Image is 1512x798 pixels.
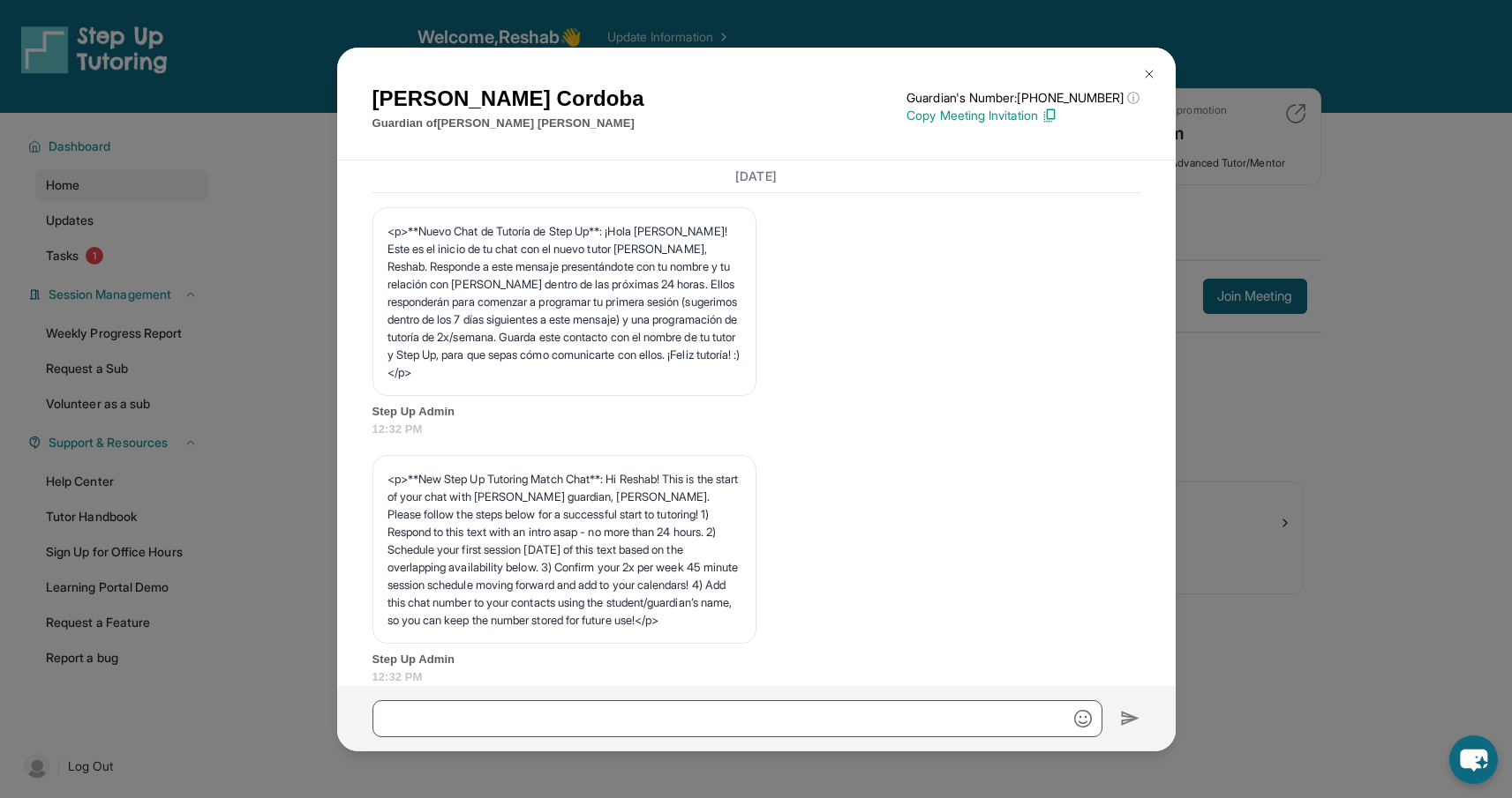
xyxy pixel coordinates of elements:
[372,115,644,132] p: Guardian of [PERSON_NAME] [PERSON_NAME]
[372,83,644,115] h1: [PERSON_NAME] Cordoba
[372,421,1140,438] span: 12:32 PM
[1042,108,1057,123] img: Copy Icon
[372,651,1140,668] span: Step Up Admin
[372,668,1140,686] span: 12:32 PM
[1142,67,1156,81] img: Close Icon
[1074,710,1092,727] img: Emoji
[906,89,1140,107] p: Guardian's Number: [PHONE_NUMBER]
[372,403,1140,421] span: Step Up Admin
[387,222,741,381] p: <p>**Nuevo Chat de Tutoría de Step Up**: ¡Hola [PERSON_NAME]! Este es el inicio de tu chat con el...
[1127,89,1140,107] span: ⓘ
[1449,735,1498,784] button: chat-button
[372,168,1140,185] h3: [DATE]
[906,107,1140,124] p: Copy Meeting Invitation
[1120,708,1140,729] img: Send icon
[387,470,741,629] p: <p>**New Step Up Tutoring Match Chat**: Hi Reshab! This is the start of your chat with [PERSON_NA...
